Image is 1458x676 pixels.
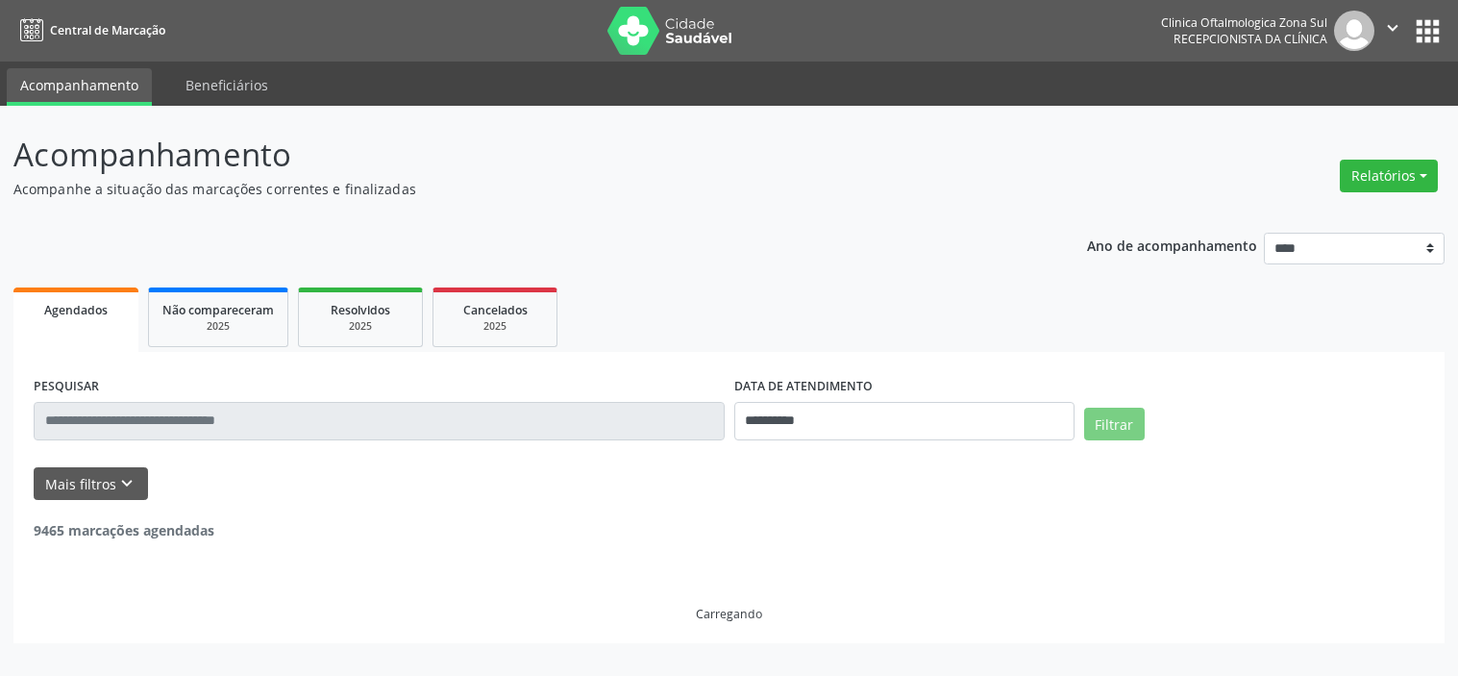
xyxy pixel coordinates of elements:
[34,467,148,501] button: Mais filtroskeyboard_arrow_down
[463,302,528,318] span: Cancelados
[331,302,390,318] span: Resolvidos
[447,319,543,334] div: 2025
[34,521,214,539] strong: 9465 marcações agendadas
[7,68,152,106] a: Acompanhamento
[1382,17,1403,38] i: 
[34,372,99,402] label: PESQUISAR
[162,319,274,334] div: 2025
[1334,11,1374,51] img: img
[1084,408,1145,440] button: Filtrar
[162,302,274,318] span: Não compareceram
[1374,11,1411,51] button: 
[1411,14,1445,48] button: apps
[1161,14,1327,31] div: Clinica Oftalmologica Zona Sul
[13,131,1015,179] p: Acompanhamento
[116,473,137,494] i: keyboard_arrow_down
[312,319,408,334] div: 2025
[44,302,108,318] span: Agendados
[13,179,1015,199] p: Acompanhe a situação das marcações correntes e finalizadas
[1087,233,1257,257] p: Ano de acompanhamento
[50,22,165,38] span: Central de Marcação
[1340,160,1438,192] button: Relatórios
[696,606,762,622] div: Carregando
[1174,31,1327,47] span: Recepcionista da clínica
[13,14,165,46] a: Central de Marcação
[172,68,282,102] a: Beneficiários
[734,372,873,402] label: DATA DE ATENDIMENTO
